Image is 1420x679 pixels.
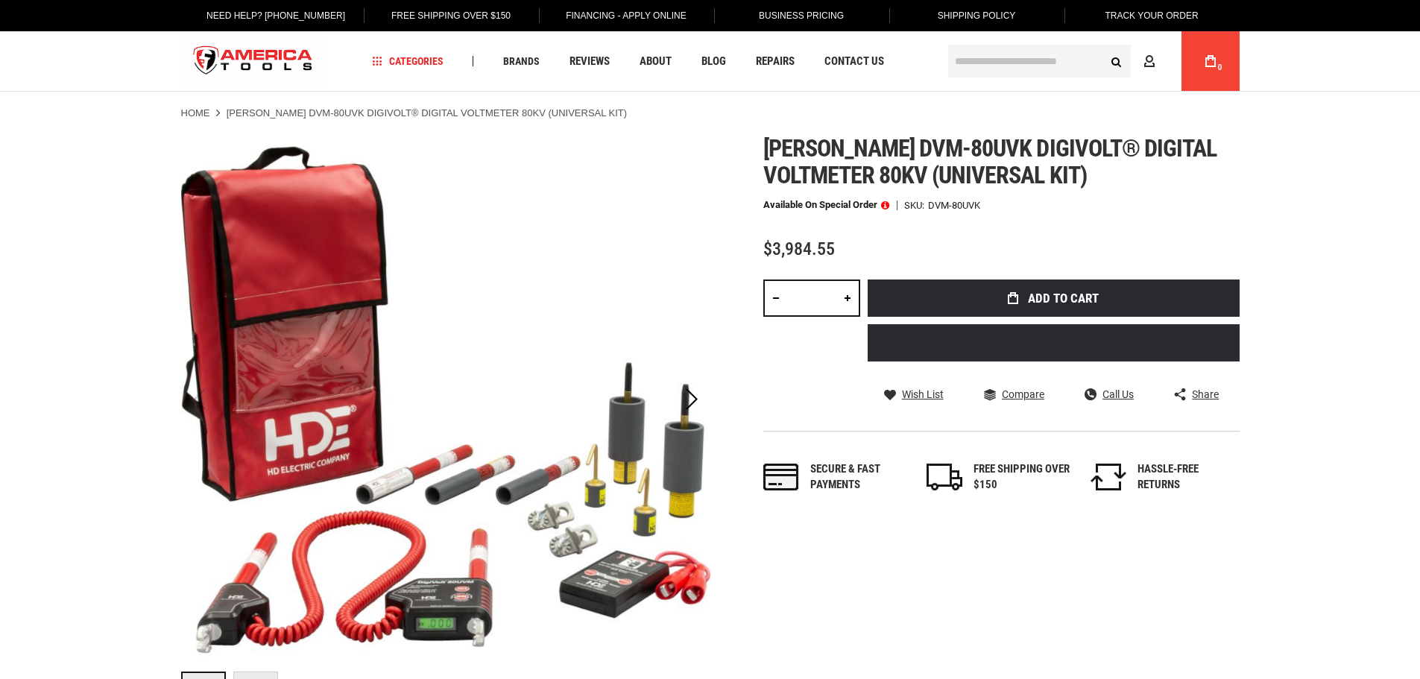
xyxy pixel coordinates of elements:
span: Call Us [1102,389,1134,399]
img: GREENLEE DVM-80UVK DIGIVOLT® DIGITAL VOLTMETER 80KV (UNIVERSAL KIT) [181,135,710,664]
span: Wish List [902,389,944,399]
span: About [640,56,672,67]
a: Reviews [563,51,616,72]
button: Add to Cart [868,280,1240,317]
span: $3,984.55 [763,239,835,259]
strong: SKU [904,200,928,210]
a: 0 [1196,31,1225,91]
span: Contact Us [824,56,884,67]
div: DVM-80UVK [928,200,980,210]
a: Contact Us [818,51,891,72]
a: Call Us [1085,388,1134,401]
a: About [633,51,678,72]
span: Repairs [756,56,795,67]
p: Available on Special Order [763,200,889,210]
span: Shipping Policy [938,10,1016,21]
a: Home [181,107,210,120]
div: HASSLE-FREE RETURNS [1137,461,1234,493]
span: Categories [372,56,444,66]
span: Compare [1002,389,1044,399]
span: [PERSON_NAME] dvm-80uvk digivolt® digital voltmeter 80kv (universal kit) [763,134,1217,189]
a: Blog [695,51,733,72]
a: Compare [984,388,1044,401]
a: store logo [181,34,326,89]
button: Search [1102,47,1131,75]
a: Repairs [749,51,801,72]
img: returns [1091,464,1126,490]
a: Categories [365,51,450,72]
img: America Tools [181,34,326,89]
span: Reviews [569,56,610,67]
a: Brands [496,51,546,72]
span: Share [1192,389,1219,399]
span: Blog [701,56,726,67]
span: Brands [503,56,540,66]
strong: [PERSON_NAME] DVM-80UVK DIGIVOLT® DIGITAL VOLTMETER 80KV (UNIVERSAL KIT) [227,107,627,119]
span: 0 [1218,63,1222,72]
img: payments [763,464,799,490]
a: Wish List [884,388,944,401]
span: Add to Cart [1028,292,1099,305]
div: Secure & fast payments [810,461,907,493]
img: shipping [927,464,962,490]
div: FREE SHIPPING OVER $150 [974,461,1070,493]
div: Next [673,135,710,664]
